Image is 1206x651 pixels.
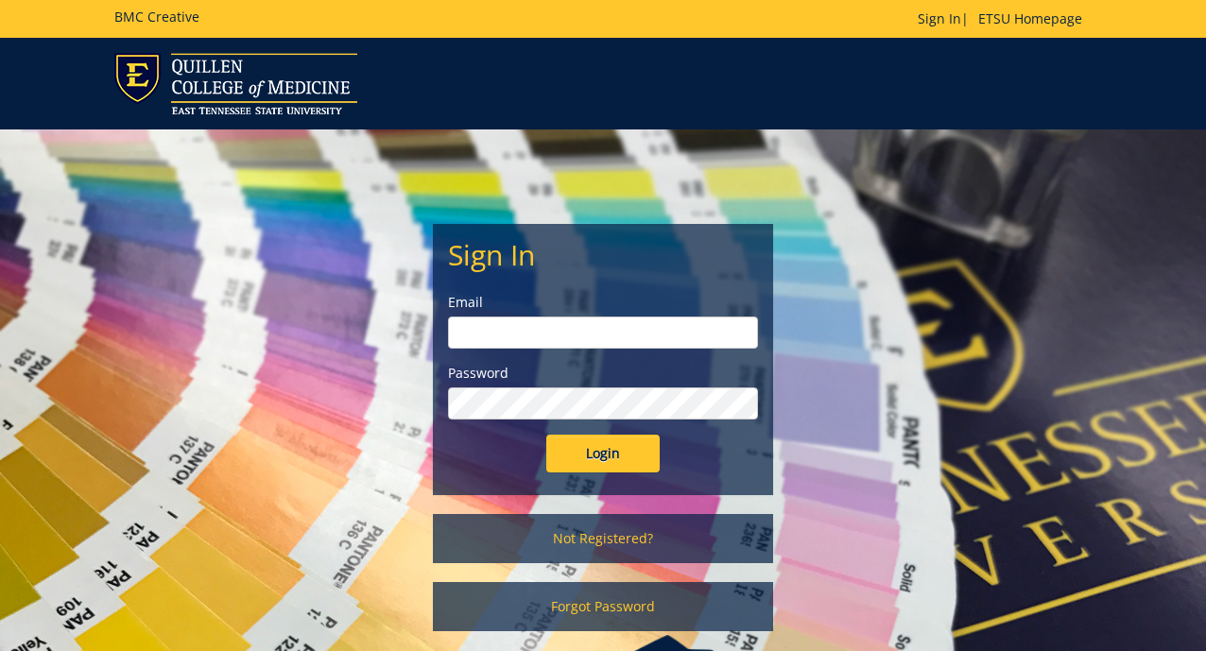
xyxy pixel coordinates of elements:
[918,9,961,27] a: Sign In
[114,9,199,24] h5: BMC Creative
[546,435,660,472] input: Login
[969,9,1092,27] a: ETSU Homepage
[448,239,758,270] h2: Sign In
[448,364,758,383] label: Password
[433,582,773,631] a: Forgot Password
[918,9,1092,28] p: |
[114,53,357,114] img: ETSU logo
[448,293,758,312] label: Email
[433,514,773,563] a: Not Registered?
